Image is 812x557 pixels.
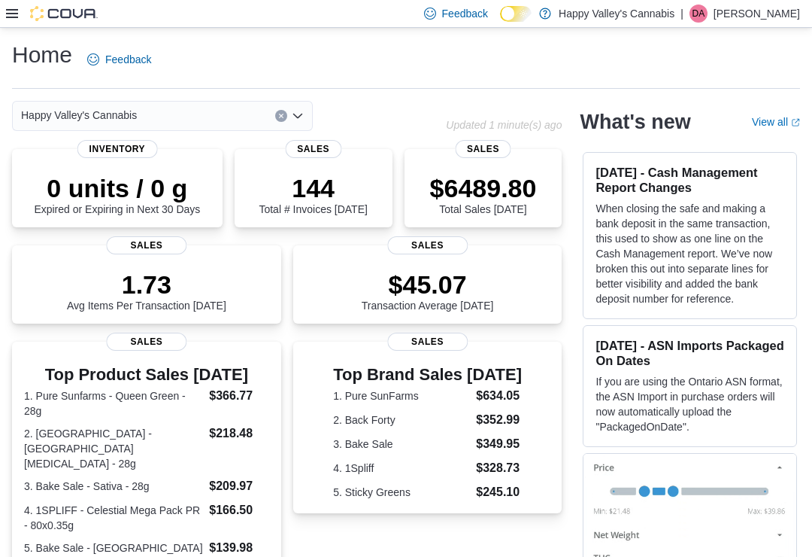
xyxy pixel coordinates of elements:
div: Transaction Average [DATE] [362,269,494,312]
p: 144 [259,173,367,203]
h3: Top Product Sales [DATE] [24,366,269,384]
dt: 5. Sticky Greens [333,485,470,500]
div: Total Sales [DATE] [430,173,537,215]
span: Sales [387,236,468,254]
div: David Asprey [689,5,707,23]
p: Updated 1 minute(s) ago [446,119,562,131]
p: If you are using the Ontario ASN format, the ASN Import in purchase orders will now automatically... [595,374,784,434]
p: $45.07 [362,269,494,300]
span: Sales [106,236,186,254]
span: Dark Mode [500,22,501,23]
a: View allExternal link [752,116,800,128]
p: 0 units / 0 g [34,173,200,203]
span: Sales [106,333,186,351]
button: Open list of options [292,110,304,122]
span: Sales [387,333,468,351]
svg: External link [791,118,800,127]
p: When closing the safe and making a bank deposit in the same transaction, this used to show as one... [595,201,784,306]
span: Feedback [442,6,488,21]
p: | [680,5,683,23]
div: Expired or Expiring in Next 30 Days [34,173,200,215]
p: 1.73 [67,269,226,300]
span: Happy Valley's Cannabis [21,106,137,124]
h3: [DATE] - Cash Management Report Changes [595,165,784,195]
p: $6489.80 [430,173,537,203]
a: Feedback [81,44,157,75]
dd: $218.48 [209,425,268,443]
dt: 1. Pure Sunfarms - Queen Green - 28g [24,388,203,419]
span: Feedback [105,52,151,67]
input: Dark Mode [500,6,532,22]
div: Total # Invoices [DATE] [259,173,367,215]
img: Cova [30,6,98,21]
h3: [DATE] - ASN Imports Packaged On Dates [595,338,784,368]
h1: Home [12,40,72,70]
dd: $352.99 [476,411,522,429]
p: [PERSON_NAME] [714,5,800,23]
dd: $139.98 [209,539,268,557]
dd: $245.10 [476,483,522,501]
button: Clear input [275,110,287,122]
dt: 2. [GEOGRAPHIC_DATA] - [GEOGRAPHIC_DATA][MEDICAL_DATA] - 28g [24,426,203,471]
dt: 4. 1SPLIFF - Celestial Mega Pack PR - 80x0.35g [24,503,203,533]
span: Sales [455,140,511,158]
span: Inventory [77,140,158,158]
dt: 1. Pure SunFarms [333,388,470,403]
div: Avg Items Per Transaction [DATE] [67,269,226,312]
p: Happy Valley's Cannabis [559,5,674,23]
h3: Top Brand Sales [DATE] [333,366,522,384]
dt: 3. Bake Sale - Sativa - 28g [24,479,203,494]
span: Sales [285,140,341,158]
dd: $209.97 [209,477,268,495]
dd: $349.95 [476,435,522,453]
dd: $166.50 [209,501,268,519]
dd: $328.73 [476,459,522,477]
dt: 2. Back Forty [333,412,470,428]
dt: 3. Bake Sale [333,437,470,452]
dt: 4. 1Spliff [333,461,470,476]
dd: $366.77 [209,387,268,405]
dd: $634.05 [476,387,522,405]
h2: What's new [580,110,690,134]
span: DA [692,5,705,23]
